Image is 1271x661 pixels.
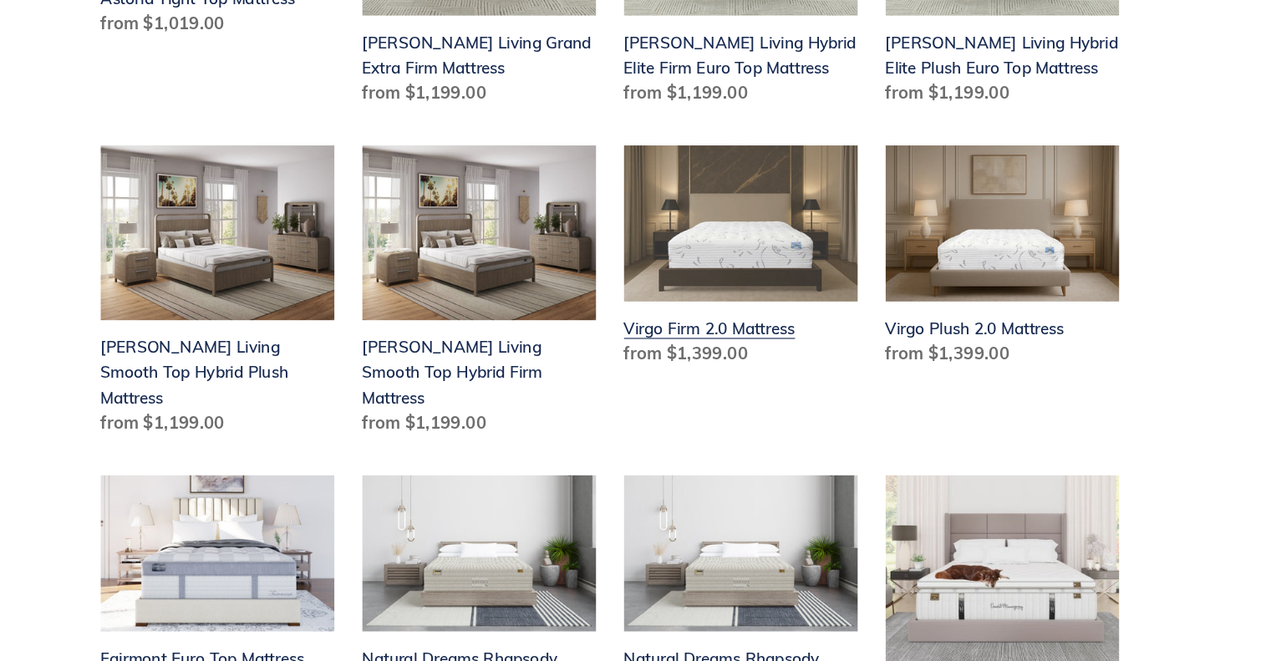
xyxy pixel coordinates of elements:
[648,166,857,370] a: Virgo Firm 2.0 Mattress
[414,166,623,433] a: Scott Living Smooth Top Hybrid Firm Mattress
[180,166,389,433] a: Scott Living Smooth Top Hybrid Plush Mattress
[882,166,1091,370] a: Virgo Plush 2.0 Mattress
